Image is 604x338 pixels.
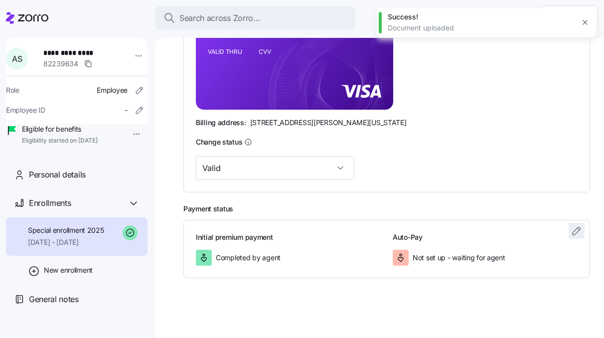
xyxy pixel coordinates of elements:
span: [DATE] - [DATE] [28,237,104,247]
span: Personal details [29,169,86,181]
h3: Initial premium payment [196,232,381,242]
button: Search across Zorro... [155,6,355,30]
span: Eligible for benefits [22,124,98,134]
span: Eligibility started on [DATE] [22,137,98,145]
span: Employee [97,85,128,95]
span: Enrollments [29,197,71,209]
h3: Auto-Pay [393,232,578,242]
span: Billing address: [196,118,246,128]
span: New enrollment [44,265,93,275]
tspan: CVV [259,48,271,55]
span: 82239634 [43,59,78,69]
span: Completed by agent [216,253,281,263]
span: Role [6,85,19,95]
span: [STREET_ADDRESS][PERSON_NAME][US_STATE] [250,118,407,128]
span: - [125,105,128,115]
span: A S [12,55,22,63]
div: Document uploaded [388,23,574,33]
div: Success! [388,12,574,22]
span: Search across Zorro... [179,12,260,24]
span: Employee ID [6,105,45,115]
span: Not set up - waiting for agent [413,253,505,263]
tspan: VALID THRU [208,48,242,55]
h2: Payment status [183,204,590,214]
span: General notes [29,293,79,306]
span: Special enrollment 2025 [28,225,104,235]
h3: Change status [196,137,242,147]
